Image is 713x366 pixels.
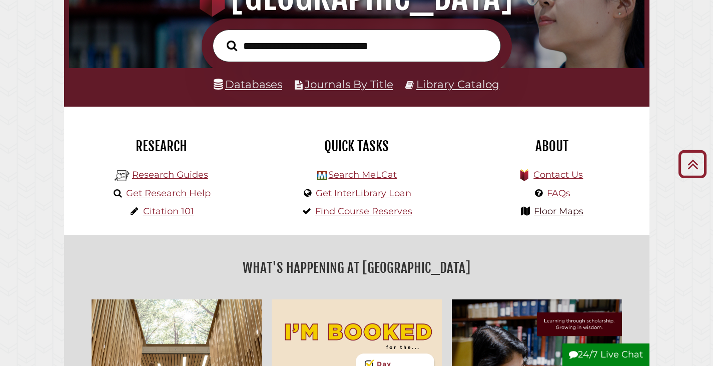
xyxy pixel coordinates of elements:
[316,188,411,199] a: Get InterLibrary Loan
[132,169,208,180] a: Research Guides
[534,206,583,217] a: Floor Maps
[72,256,642,279] h2: What's Happening at [GEOGRAPHIC_DATA]
[462,138,642,155] h2: About
[115,168,130,183] img: Hekman Library Logo
[214,78,282,91] a: Databases
[72,138,252,155] h2: Research
[674,156,710,172] a: Back to Top
[227,40,237,52] i: Search
[328,169,397,180] a: Search MeLCat
[317,171,327,180] img: Hekman Library Logo
[416,78,499,91] a: Library Catalog
[315,206,412,217] a: Find Course Reserves
[222,38,242,54] button: Search
[267,138,447,155] h2: Quick Tasks
[547,188,570,199] a: FAQs
[143,206,194,217] a: Citation 101
[305,78,393,91] a: Journals By Title
[533,169,583,180] a: Contact Us
[126,188,211,199] a: Get Research Help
